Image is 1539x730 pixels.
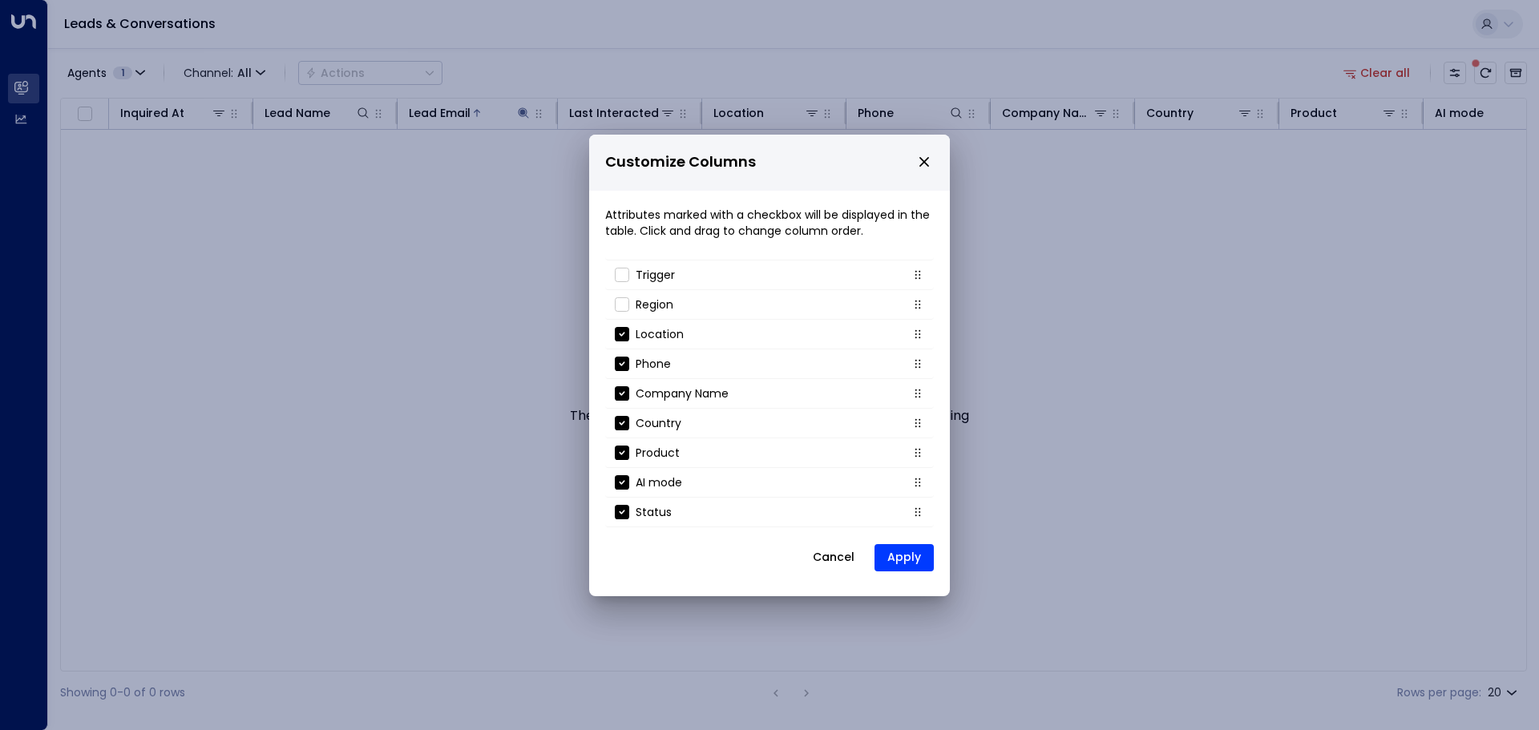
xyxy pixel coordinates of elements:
p: Country [636,415,681,431]
p: Status [636,504,672,520]
button: Apply [875,544,934,571]
p: Phone [636,356,671,372]
button: Cancel [799,543,868,572]
p: Attributes marked with a checkbox will be displayed in the table. Click and drag to change column... [605,207,934,239]
p: Region [636,296,673,313]
span: Customize Columns [605,151,756,174]
p: AI mode [636,474,682,490]
p: Product [636,445,680,461]
p: Trigger [636,267,675,283]
p: Location [636,326,684,342]
p: Company Name [636,385,729,401]
button: close [917,155,931,169]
